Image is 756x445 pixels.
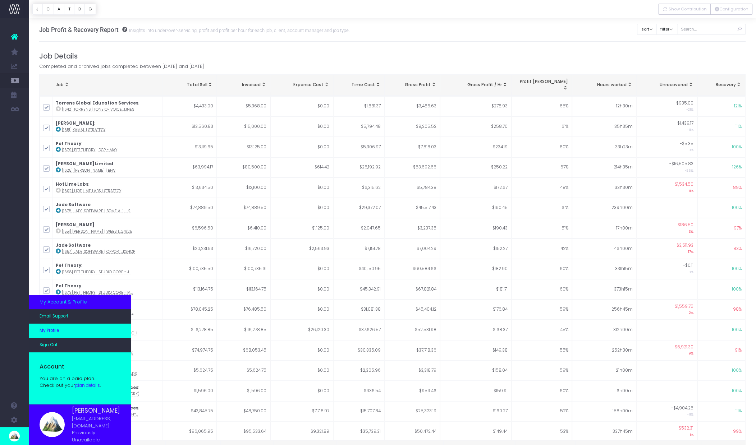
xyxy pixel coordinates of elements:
[440,218,511,238] td: $190.43
[733,185,742,191] span: 89%
[217,259,270,279] td: $100,735.61
[440,75,511,96] th: Gross Profit / Hr: activate to sort column ascending
[677,242,693,249] span: $3,511.93
[62,249,135,254] abbr: [1657] Jade Software | Opportunity Workshop
[686,106,693,112] small: -21%
[572,198,636,218] td: 239h00m
[270,75,333,96] th: Expense Cost: activate to sort column ascending
[52,116,162,137] td: :
[52,279,162,300] td: :
[52,259,162,279] td: :
[576,82,632,88] div: Hours worked
[56,100,138,106] strong: Torrens Global Education Services
[440,116,511,137] td: $258.70
[710,4,752,15] button: Configuration
[658,4,711,15] button: Show Contribution
[384,157,440,178] td: $53,692.66
[162,300,217,320] td: $78,045.25
[732,266,742,272] span: 100%
[56,181,88,187] strong: Hot Lime Labs
[42,4,54,15] button: C
[32,4,43,15] button: J
[74,4,85,15] button: B
[333,137,385,157] td: $5,306.97
[72,415,120,429] span: [EMAIL_ADDRESS][DOMAIN_NAME]
[512,259,572,279] td: 60%
[162,381,217,401] td: $1,596.00
[732,388,742,394] span: 100%
[217,279,270,300] td: $113,164.75
[572,96,636,117] td: 12h30m
[333,401,385,422] td: $15,707.84
[64,4,74,15] button: T
[270,361,333,381] td: $0.00
[440,259,511,279] td: $182.90
[62,127,105,133] abbr: [1651] Kamal | Strategy
[62,188,121,194] abbr: [1602] Hot Lime Labs | Strategy
[384,421,440,442] td: $50,472.44
[162,320,217,340] td: $116,278.85
[56,120,94,126] strong: [PERSON_NAME]
[658,4,752,15] div: Vertical button group
[732,205,742,211] span: 100%
[687,126,693,132] small: -11%
[162,401,217,422] td: $43,845.75
[217,75,270,96] th: Invoiced: activate to sort column ascending
[689,309,693,315] small: 2%
[687,411,693,417] small: -11%
[677,24,746,35] input: Search...
[217,198,270,218] td: $74,889.50
[512,177,572,198] td: 48%
[669,161,693,167] span: -$16,505.83
[384,340,440,361] td: $37,718.36
[162,75,217,96] th: Total Sell: activate to sort column ascending
[52,157,162,178] td: :
[732,367,742,374] span: 100%
[9,431,20,441] img: images/default_profile_image.png
[384,279,440,300] td: $67,821.84
[678,222,693,228] span: $186.50
[162,340,217,361] td: $74,974.75
[440,96,511,117] td: $278.93
[671,405,693,412] span: -$4,904.25
[512,116,572,137] td: 61%
[40,382,101,389] div: Check out your .
[217,381,270,401] td: $1,596.00
[384,238,440,259] td: $7,004.29
[40,375,101,389] div: You are on a paid plan.
[32,4,96,15] div: Vertical button group
[40,328,59,334] span: My Profile
[636,75,697,96] th: Example 1: under servicedTotal Sell = £4500Invoiced = £4000Unrecovered = £500Example 2: over serv...
[440,421,511,442] td: $149.44
[660,82,688,88] span: Unrecovered
[162,421,217,442] td: $96,065.95
[333,75,385,96] th: Time Cost: activate to sort column ascending
[40,363,101,370] h5: Account
[270,198,333,218] td: $0.00
[734,225,742,232] span: 97%
[572,259,636,279] td: 331h15m
[440,198,511,218] td: $190.45
[62,290,133,295] abbr: [1673] Pet Theory | Studio Core - May
[56,283,81,289] strong: Pet Theory
[656,24,677,35] button: filter
[270,320,333,340] td: $26,120.30
[270,177,333,198] td: $0.00
[270,340,333,361] td: $0.00
[384,300,440,320] td: $45,404.12
[333,238,385,259] td: $7,151.78
[512,157,572,178] td: 67%
[440,300,511,320] td: $176.84
[39,63,204,70] span: Completed and archived jobs completed between [DATE] and [DATE]
[217,116,270,137] td: $15,000.00
[56,161,113,167] strong: [PERSON_NAME] Limited
[52,177,162,198] td: :
[333,177,385,198] td: $6,315.62
[511,75,572,96] th: Profit Margin: activate to sort column ascending
[162,116,217,137] td: $13,560.83
[162,96,217,117] td: $4,433.00
[333,279,385,300] td: $45,342.91
[572,361,636,381] td: 21h00m
[84,4,96,15] button: G
[512,401,572,422] td: 52%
